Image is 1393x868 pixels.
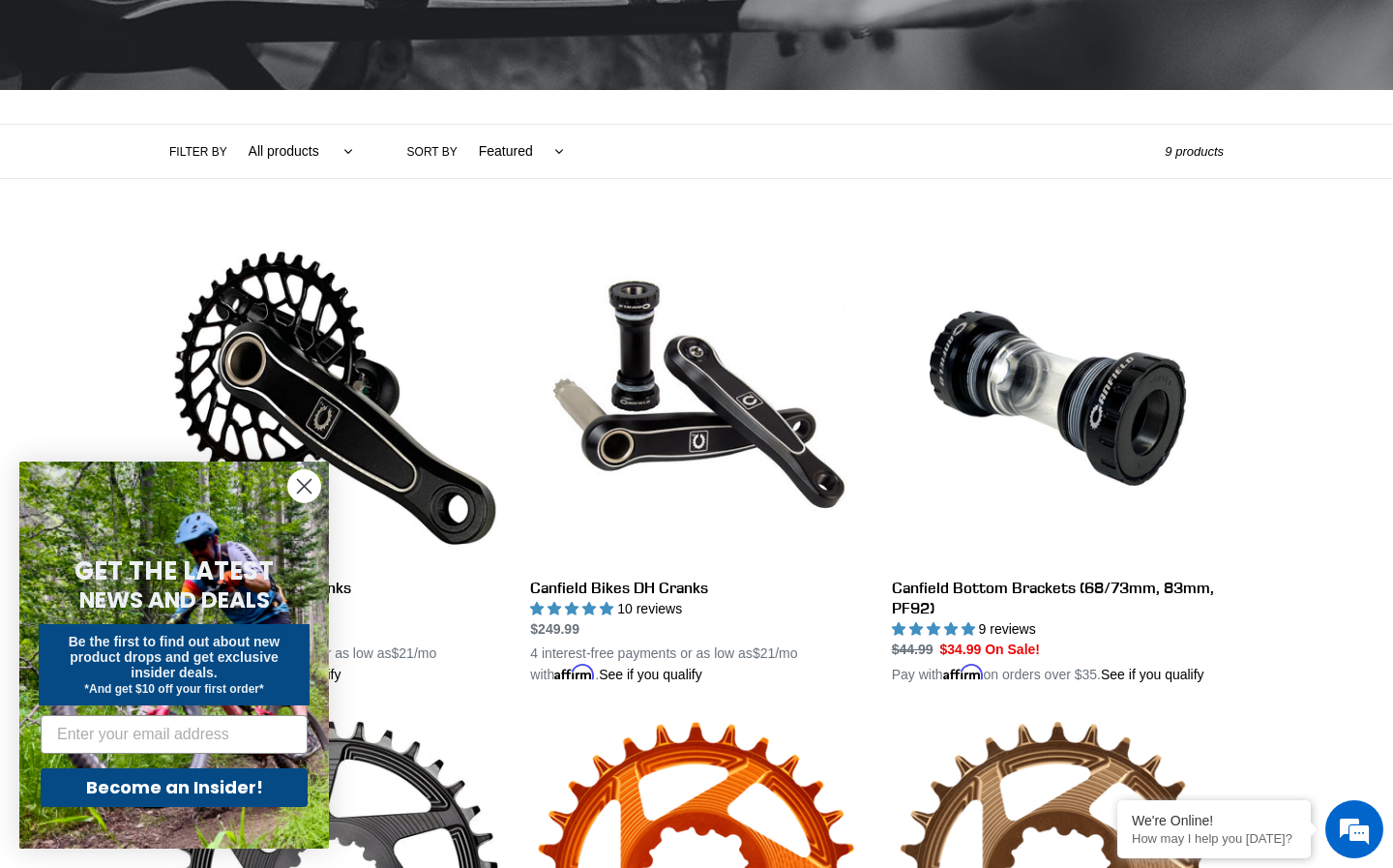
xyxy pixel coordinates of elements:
[84,682,263,696] span: *And get $10 off your first order*
[74,554,274,588] span: GET THE LATEST
[407,143,458,161] label: Sort by
[79,584,270,615] span: NEWS AND DEALS
[41,715,308,754] input: Enter your email address
[1165,144,1224,159] span: 9 products
[41,768,308,807] button: Become an Insider!
[287,469,321,503] button: Close dialog
[69,634,281,680] span: Be the first to find out about new product drops and get exclusive insider deals.
[169,143,227,161] label: Filter by
[1132,813,1296,828] div: We're Online!
[1132,831,1296,846] p: How may I help you today?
